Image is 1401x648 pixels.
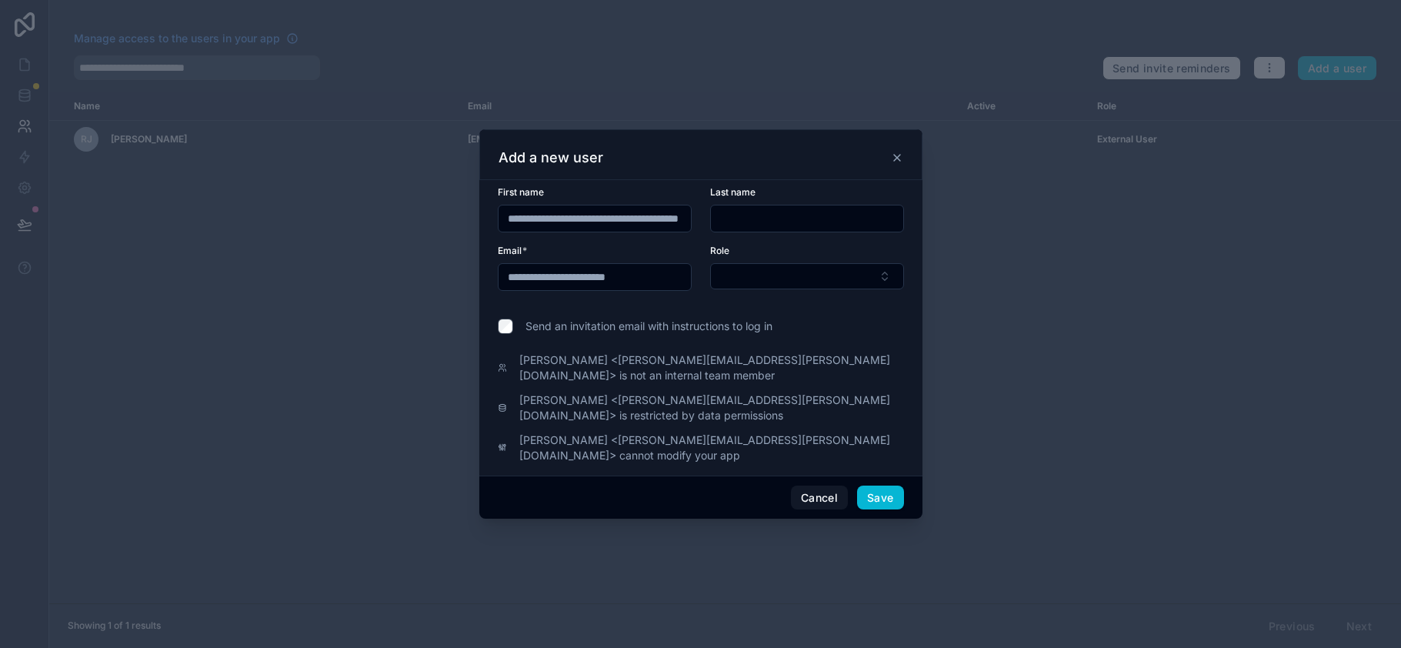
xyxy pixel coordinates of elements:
button: Cancel [791,486,848,510]
span: Role [710,245,729,256]
span: [PERSON_NAME] <[PERSON_NAME][EMAIL_ADDRESS][PERSON_NAME][DOMAIN_NAME]> is restricted by data perm... [519,392,904,423]
button: Save [857,486,903,510]
span: Last name [710,186,756,198]
span: Send an invitation email with instructions to log in [525,319,772,334]
span: First name [498,186,544,198]
h3: Add a new user [499,149,603,167]
input: Send an invitation email with instructions to log in [498,319,513,334]
span: Email [498,245,522,256]
span: [PERSON_NAME] <[PERSON_NAME][EMAIL_ADDRESS][PERSON_NAME][DOMAIN_NAME]> is not an internal team me... [519,352,904,383]
button: Select Button [710,263,904,289]
span: [PERSON_NAME] <[PERSON_NAME][EMAIL_ADDRESS][PERSON_NAME][DOMAIN_NAME]> cannot modify your app [519,433,903,463]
